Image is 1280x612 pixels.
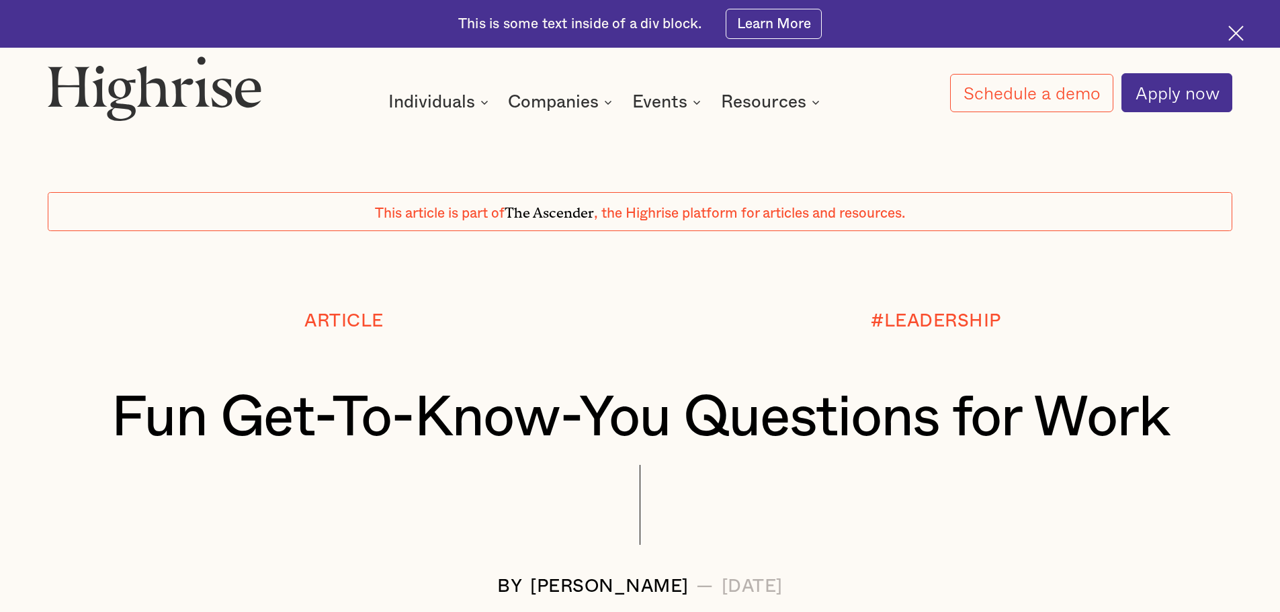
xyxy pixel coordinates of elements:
div: BY [497,576,522,596]
div: Resources [721,94,824,110]
div: Events [632,94,705,110]
span: This article is part of [375,206,505,220]
div: Companies [508,94,616,110]
a: Learn More [726,9,822,39]
img: Cross icon [1228,26,1244,41]
a: Schedule a demo [950,74,1114,112]
div: Individuals [388,94,493,110]
span: The Ascender [505,201,594,218]
div: Resources [721,94,806,110]
div: Events [632,94,687,110]
div: #LEADERSHIP [871,311,1001,331]
div: Individuals [388,94,475,110]
div: — [696,576,714,596]
a: Apply now [1121,73,1232,112]
span: , the Highrise platform for articles and resources. [594,206,905,220]
div: [PERSON_NAME] [530,576,689,596]
img: Highrise logo [48,56,261,120]
h1: Fun Get-To-Know-You Questions for Work [97,387,1183,449]
div: [DATE] [722,576,783,596]
div: Companies [508,94,599,110]
div: Article [304,311,384,331]
div: This is some text inside of a div block. [458,15,701,34]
